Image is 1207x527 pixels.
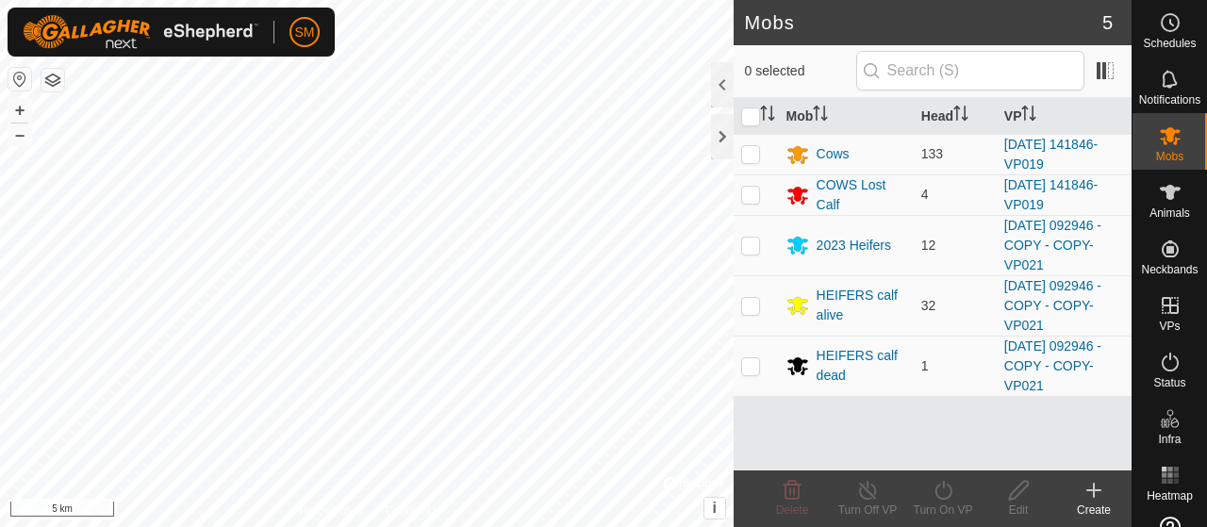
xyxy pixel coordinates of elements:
a: [DATE] 092946 - COPY - COPY-VP021 [1004,218,1101,272]
input: Search (S) [856,51,1084,91]
button: + [8,99,31,122]
a: Contact Us [385,502,440,519]
div: HEIFERS calf alive [817,286,906,325]
p-sorticon: Activate to sort [1021,108,1036,124]
span: Neckbands [1141,264,1198,275]
img: Gallagher Logo [23,15,258,49]
button: – [8,124,31,146]
a: [DATE] 141846-VP019 [1004,177,1098,212]
a: Privacy Policy [292,502,363,519]
span: Animals [1149,207,1190,219]
div: Cows [817,144,850,164]
span: Status [1153,377,1185,388]
span: SM [295,23,315,42]
span: 1 [921,358,929,373]
p-sorticon: Activate to sort [953,108,968,124]
th: VP [997,98,1132,135]
span: 0 selected [745,61,856,81]
span: 12 [921,238,936,253]
div: COWS Lost Calf [817,175,906,215]
div: Create [1056,502,1132,519]
div: 2023 Heifers [817,236,891,255]
span: Notifications [1139,94,1200,106]
button: i [704,498,725,519]
button: Reset Map [8,68,31,91]
span: Infra [1158,434,1181,445]
div: Edit [981,502,1056,519]
span: i [712,500,716,516]
div: HEIFERS calf dead [817,346,906,386]
th: Mob [779,98,914,135]
h2: Mobs [745,11,1102,34]
span: VPs [1159,321,1180,332]
span: 4 [921,187,929,202]
span: Schedules [1143,38,1196,49]
div: Turn On VP [905,502,981,519]
a: [DATE] 092946 - COPY - COPY-VP021 [1004,338,1101,393]
span: Delete [776,503,809,517]
span: 5 [1102,8,1113,37]
span: 32 [921,298,936,313]
button: Map Layers [41,69,64,91]
span: 133 [921,146,943,161]
span: Heatmap [1147,490,1193,502]
div: Turn Off VP [830,502,905,519]
a: [DATE] 092946 - COPY - COPY-VP021 [1004,278,1101,333]
a: [DATE] 141846-VP019 [1004,137,1098,172]
p-sorticon: Activate to sort [760,108,775,124]
th: Head [914,98,997,135]
p-sorticon: Activate to sort [813,108,828,124]
span: Mobs [1156,151,1183,162]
